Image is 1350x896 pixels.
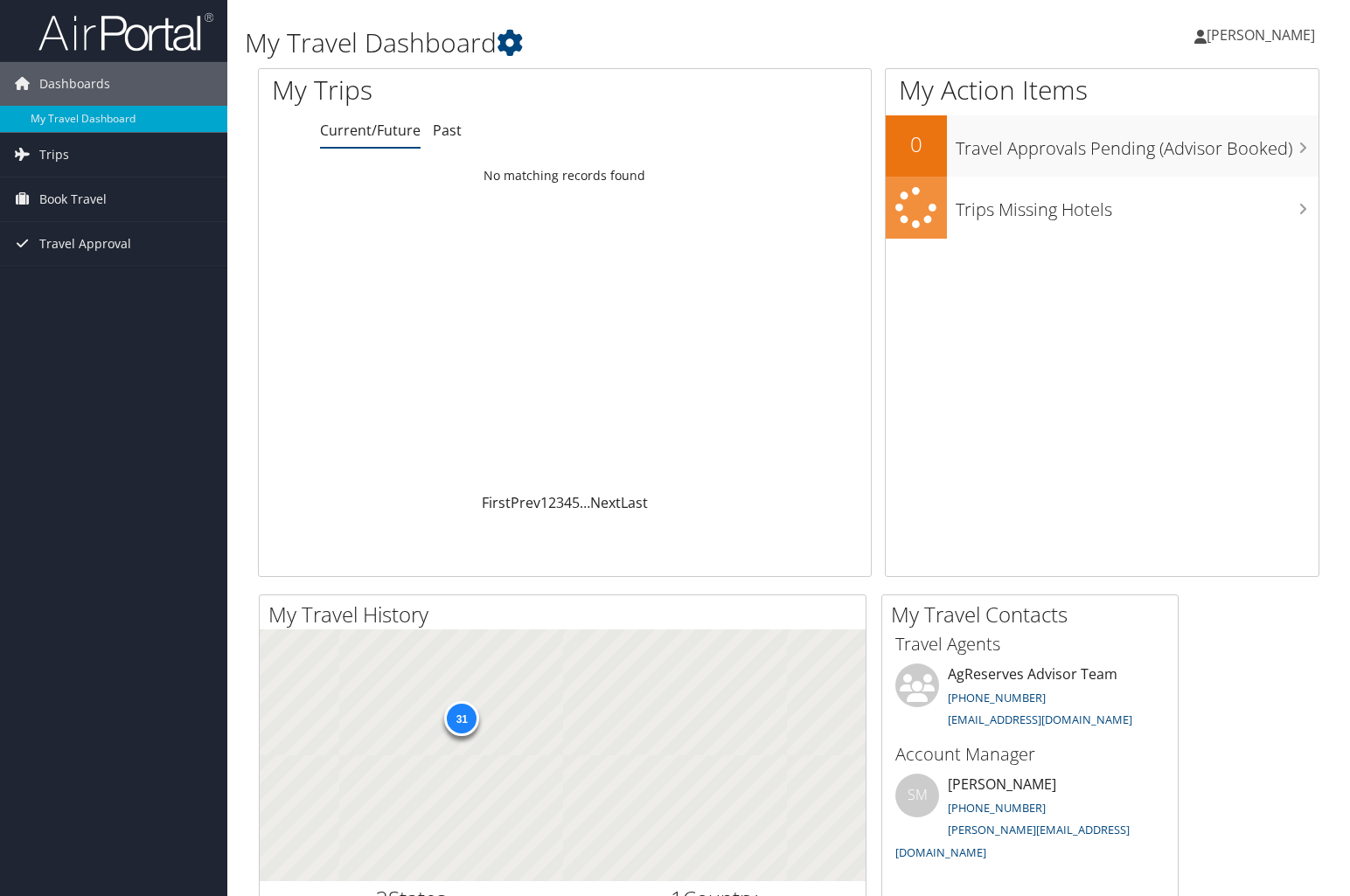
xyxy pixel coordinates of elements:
h3: Trips Missing Hotels [956,189,1319,222]
a: Trips Missing Hotels [886,177,1319,239]
a: Past [433,121,462,140]
h1: My Action Items [886,72,1319,108]
li: AgReserves Advisor Team [887,663,1173,735]
h2: 0 [886,129,947,159]
a: Prev [511,493,540,512]
span: [PERSON_NAME] [1207,25,1315,45]
img: airportal-logo.png [38,11,213,52]
span: Dashboards [39,62,110,106]
h3: Travel Agents [895,632,1165,656]
a: [PHONE_NUMBER] [948,800,1046,816]
div: SM [895,774,939,817]
a: 0Travel Approvals Pending (Advisor Booked) [886,115,1319,177]
a: 5 [572,493,580,512]
td: No matching records found [259,160,871,191]
h3: Travel Approvals Pending (Advisor Booked) [956,128,1319,161]
h1: My Travel Dashboard [245,24,970,61]
span: … [580,493,590,512]
a: [PERSON_NAME] [1194,9,1333,61]
h3: Account Manager [895,742,1165,767]
h2: My Travel History [268,600,866,629]
a: 4 [564,493,572,512]
a: Current/Future [320,121,421,140]
a: 1 [540,493,548,512]
a: [PERSON_NAME][EMAIL_ADDRESS][DOMAIN_NAME] [895,822,1130,860]
a: [PHONE_NUMBER] [948,690,1046,705]
a: [EMAIL_ADDRESS][DOMAIN_NAME] [948,712,1132,727]
span: Trips [39,133,69,177]
a: 2 [548,493,556,512]
span: Book Travel [39,177,107,221]
a: Next [590,493,621,512]
a: Last [621,493,648,512]
a: 3 [556,493,564,512]
a: First [482,493,511,512]
h2: My Travel Contacts [891,600,1178,629]
div: 31 [444,701,479,736]
span: Travel Approval [39,222,131,266]
li: [PERSON_NAME] [887,774,1173,867]
h1: My Trips [272,72,602,108]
